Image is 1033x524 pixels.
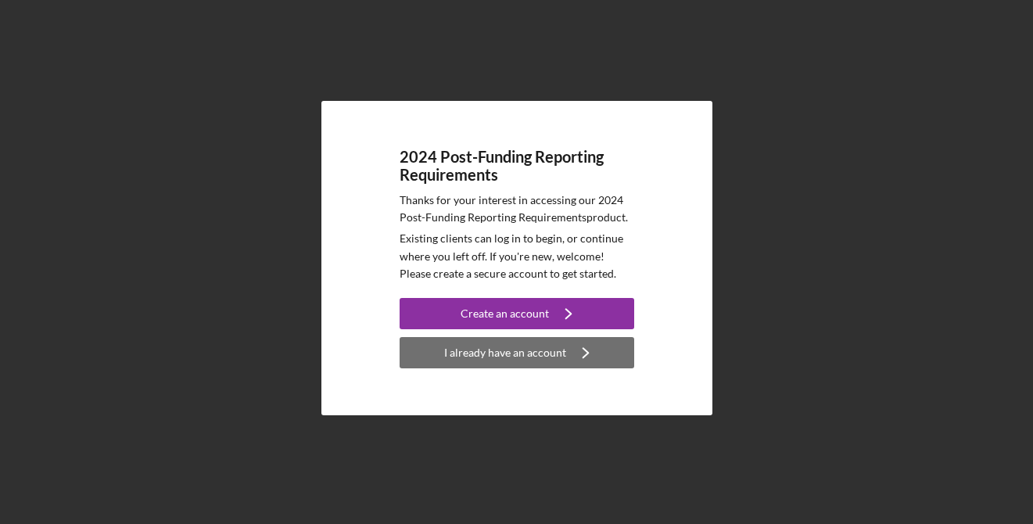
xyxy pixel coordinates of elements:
[400,337,634,368] button: I already have an account
[461,298,549,329] div: Create an account
[400,192,634,227] p: Thanks for your interest in accessing our 2024 Post-Funding Reporting Requirements product.
[400,230,634,282] p: Existing clients can log in to begin, or continue where you left off. If you're new, welcome! Ple...
[400,148,634,184] h4: 2024 Post-Funding Reporting Requirements
[400,298,634,333] a: Create an account
[444,337,566,368] div: I already have an account
[400,298,634,329] button: Create an account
